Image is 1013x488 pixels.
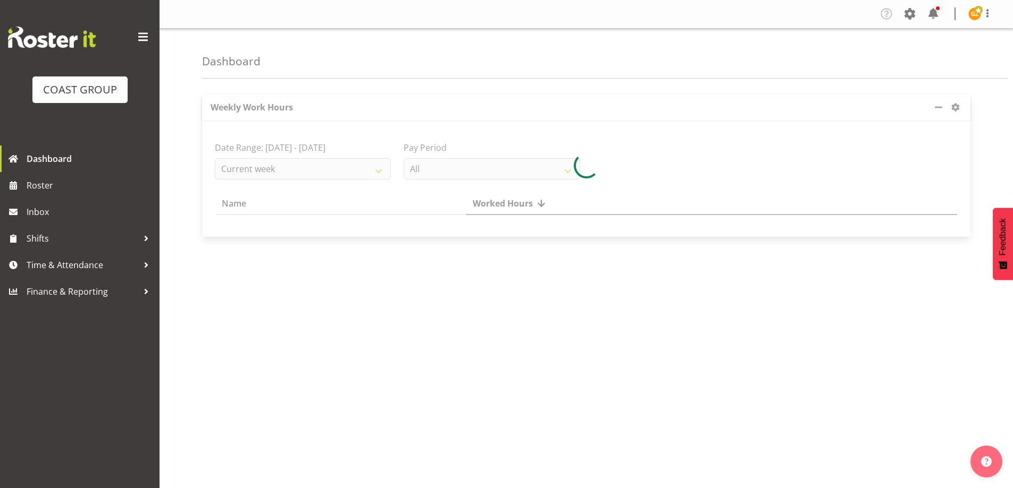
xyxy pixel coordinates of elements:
span: Roster [27,177,154,193]
img: Rosterit website logo [8,27,96,48]
span: Shifts [27,230,138,246]
img: gaki-ziogas9930.jpg [968,7,981,20]
img: help-xxl-2.png [981,456,992,467]
div: COAST GROUP [43,82,117,98]
span: Dashboard [27,151,154,167]
span: Time & Attendance [27,257,138,273]
button: Feedback - Show survey [993,208,1013,280]
span: Feedback [998,218,1008,255]
span: Finance & Reporting [27,284,138,299]
span: Inbox [27,204,154,220]
h4: Dashboard [202,55,261,67]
